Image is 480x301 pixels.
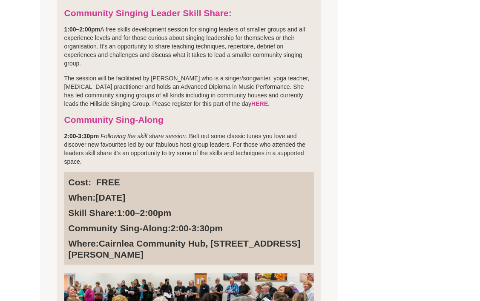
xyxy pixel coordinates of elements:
[69,223,171,233] strong: Community Sing-Along:
[64,26,101,33] strong: 1:00–2:00pm
[64,8,314,19] h3: Community Singing Leader Skill Share:
[69,238,310,260] h3: Cairnlea Community Hub, [STREET_ADDRESS][PERSON_NAME]
[64,114,314,125] h3: Community Sing-Along
[64,132,314,166] p: . Belt out some classic tunes you love and discover new favourites led by our fabulous host group...
[251,100,268,107] a: HERE
[64,74,314,108] p: The session will be facilitated by [PERSON_NAME] who is a singer/songwriter, yoga teacher, [MEDIC...
[101,133,186,139] em: Following the skill share session
[69,239,99,248] strong: Where:
[69,177,120,187] strong: Cost: FREE
[64,133,99,139] strong: 2:00-3:30pm
[64,25,314,68] p: A free skills development session for singing leaders of smaller groups and all experience levels...
[69,223,310,234] h3: 2:00-3:30pm
[69,207,310,219] h3: 1:00–2:00pm
[69,193,96,202] strong: When:
[69,192,310,203] h3: [DATE]
[69,208,117,218] strong: Skill Share:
